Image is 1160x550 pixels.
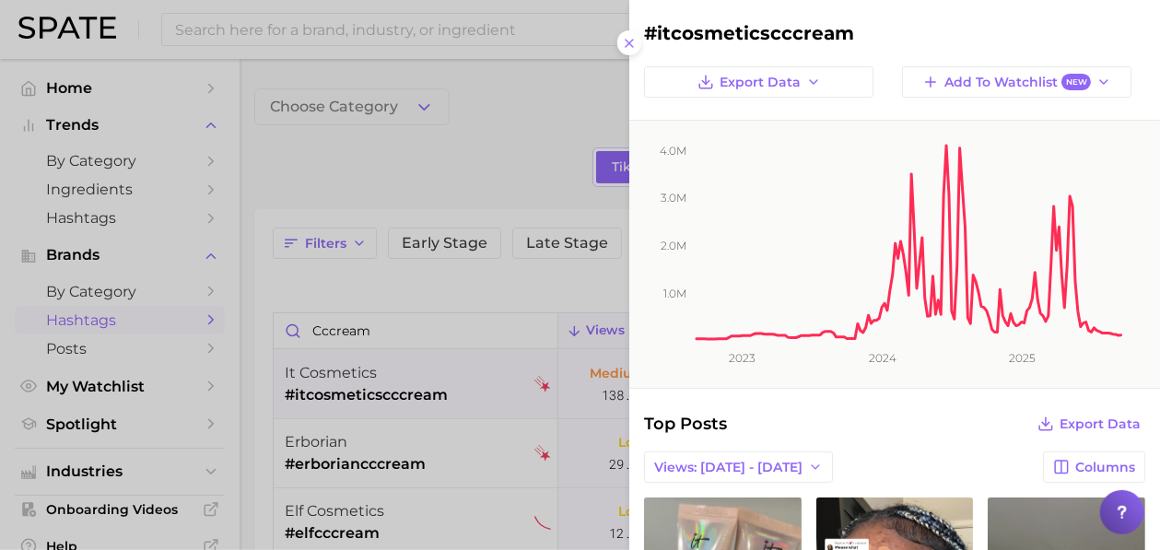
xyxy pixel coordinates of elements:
[644,451,833,483] button: Views: [DATE] - [DATE]
[663,287,686,300] tspan: 1.0m
[869,351,896,365] tspan: 2024
[660,144,686,158] tspan: 4.0m
[644,22,1145,44] h2: #itcosmeticscccream
[661,239,686,252] tspan: 2.0m
[944,74,1091,91] span: Add to Watchlist
[1061,74,1091,91] span: New
[644,411,727,437] span: Top Posts
[1033,411,1145,437] button: Export Data
[1010,351,1037,365] tspan: 2025
[644,66,873,98] button: Export Data
[661,192,686,205] tspan: 3.0m
[1043,451,1145,483] button: Columns
[1060,416,1141,432] span: Export Data
[729,351,756,365] tspan: 2023
[1075,460,1135,475] span: Columns
[720,75,801,90] span: Export Data
[902,66,1131,98] button: Add to WatchlistNew
[654,460,803,475] span: Views: [DATE] - [DATE]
